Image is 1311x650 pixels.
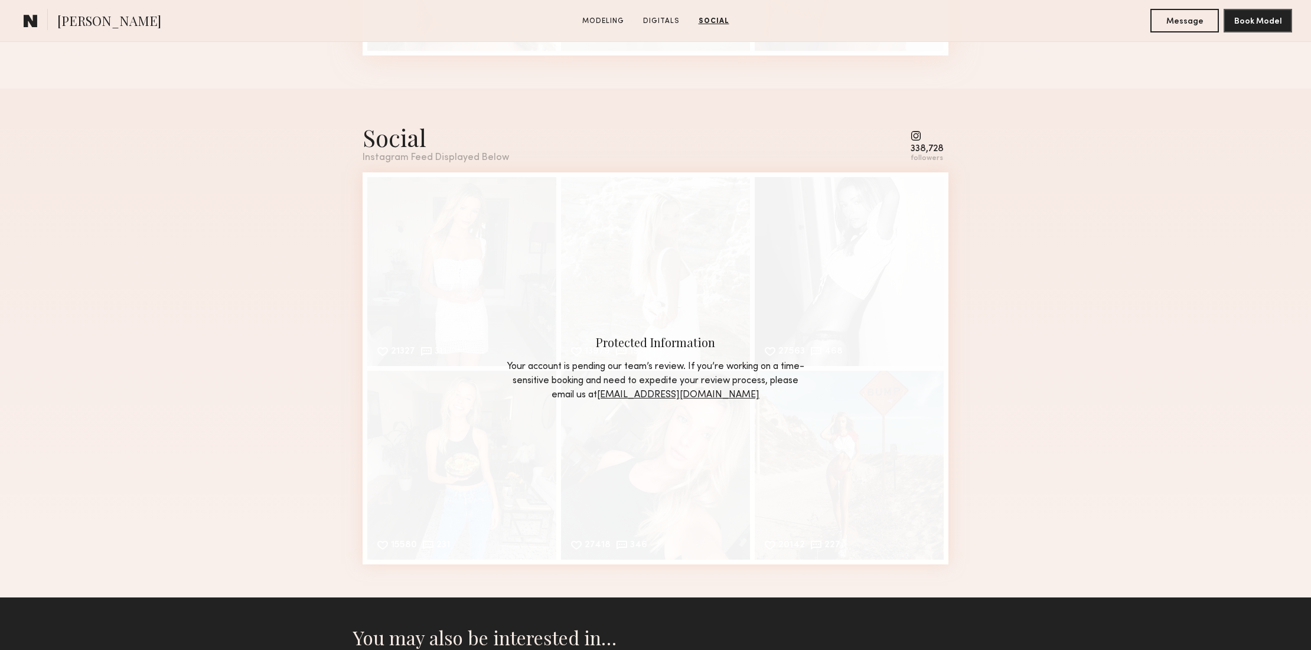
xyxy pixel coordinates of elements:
[911,145,944,153] div: 338,728
[505,334,806,350] div: Protected Information
[363,153,509,163] div: Instagram Feed Displayed Below
[578,16,629,27] a: Modeling
[363,122,509,153] div: Social
[353,626,958,649] h2: You may also be interested in…
[1150,9,1219,32] button: Message
[505,360,806,402] div: Your account is pending our team’s review. If you’re working on a time-sensitive booking and need...
[911,154,944,163] div: followers
[57,12,161,32] span: [PERSON_NAME]
[694,16,734,27] a: Social
[1224,15,1292,25] a: Book Model
[597,390,759,400] a: [EMAIL_ADDRESS][DOMAIN_NAME]
[1224,9,1292,32] button: Book Model
[638,16,684,27] a: Digitals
